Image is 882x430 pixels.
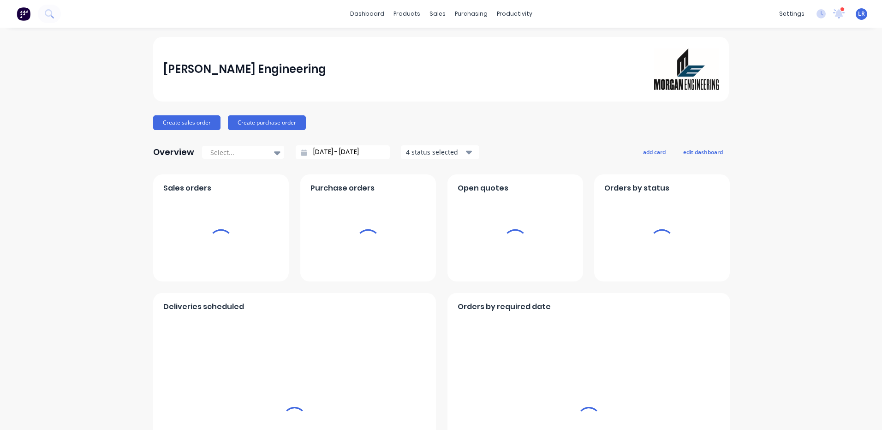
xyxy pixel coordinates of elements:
img: Morgan Engineering [654,48,719,90]
div: purchasing [450,7,492,21]
div: Overview [153,143,194,161]
button: 4 status selected [401,145,479,159]
span: Orders by status [604,183,669,194]
div: [PERSON_NAME] Engineering [163,60,326,78]
a: dashboard [346,7,389,21]
span: Orders by required date [458,301,551,312]
span: Open quotes [458,183,508,194]
img: Factory [17,7,30,21]
div: products [389,7,425,21]
div: settings [775,7,809,21]
div: productivity [492,7,537,21]
span: Purchase orders [310,183,375,194]
div: 4 status selected [406,147,464,157]
div: sales [425,7,450,21]
span: Deliveries scheduled [163,301,244,312]
button: edit dashboard [677,146,729,158]
button: add card [637,146,672,158]
span: Sales orders [163,183,211,194]
button: Create sales order [153,115,220,130]
button: Create purchase order [228,115,306,130]
span: LR [858,10,865,18]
